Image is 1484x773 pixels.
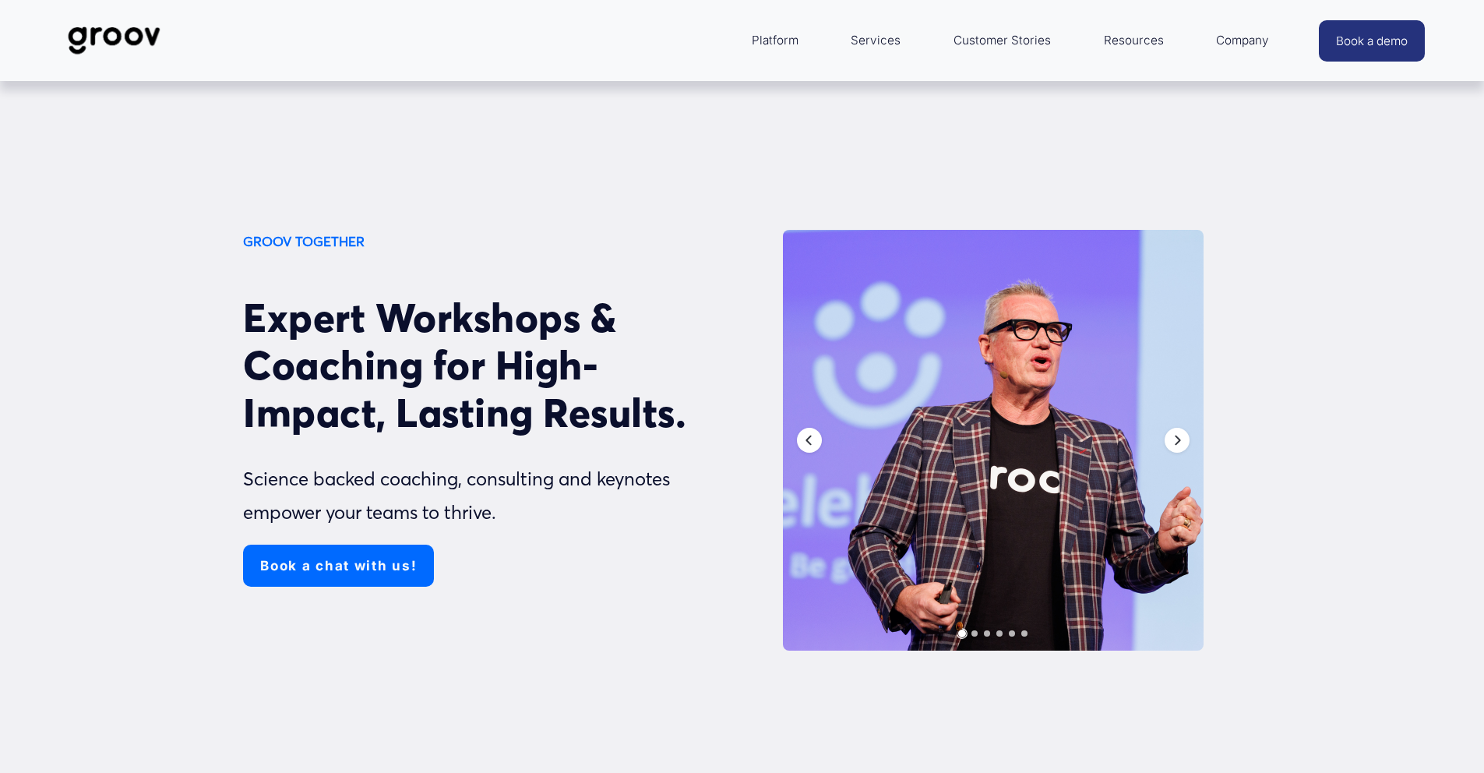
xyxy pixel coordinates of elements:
[954,622,970,645] div: Slide 1 of 7
[59,15,169,66] img: Groov | Workplace Science Platform | Unlock Performance | Drive Results
[981,624,993,643] div: Slide 3 of 7
[946,22,1059,59] a: Customer Stories
[1163,426,1191,454] div: Next
[1096,22,1172,59] a: folder dropdown
[243,545,434,587] a: Book a chat with us!
[993,624,1006,643] div: Slide 4 of 7
[1216,30,1269,51] span: Company
[968,624,981,643] div: Slide 2 of 7
[243,294,738,436] h2: Expert Workshops & Coaching for High-Impact, Lasting Results.
[795,426,823,454] div: Previous
[744,22,806,59] a: folder dropdown
[1006,624,1018,643] div: Slide 5 of 7
[843,22,908,59] a: Services
[1104,30,1164,51] span: Resources
[243,233,365,249] strong: GROOV TOGETHER
[1018,624,1031,643] div: Slide 6 of 7
[1208,22,1277,59] a: folder dropdown
[752,30,798,51] span: Platform
[1319,20,1425,62] a: Book a demo
[243,463,738,530] p: Science backed coaching, consulting and keynotes empower your teams to thrive.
